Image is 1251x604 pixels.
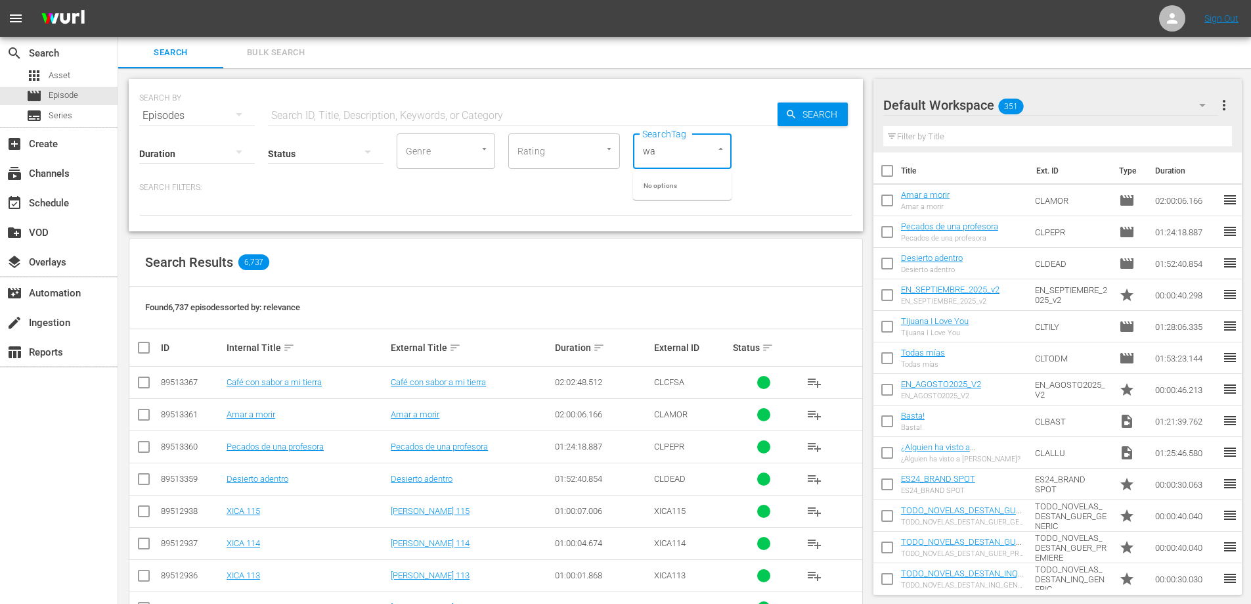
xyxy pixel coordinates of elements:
[227,474,288,484] a: Desierto adentro
[799,528,830,559] button: playlist_add
[901,297,999,306] div: EN_SEPTIEMBRE_2025_v2
[901,549,1025,558] div: TODO_NOVELAS_DESTAN_GUER_PREMIERE
[1030,374,1114,406] td: EN_AGOSTO2025_V2
[1030,469,1114,500] td: ES24_BRAND SPOT
[227,506,260,516] a: XICA 115
[901,505,1021,525] a: TODO_NOVELAS_DESTAN_GUER_GENERIC
[1119,540,1135,555] span: Promo
[901,266,963,274] div: Desierto adentro
[1150,185,1222,216] td: 02:00:06.166
[227,442,324,452] a: Pecados de una profesora
[1030,185,1114,216] td: CLAMOR
[778,103,848,126] button: Search
[797,103,848,126] span: Search
[901,329,969,337] div: Tijuana I Love You
[1222,318,1238,334] span: reorder
[1119,193,1135,208] span: Episode
[1028,152,1112,189] th: Ext. ID
[555,340,649,356] div: Duration
[161,538,223,548] div: 89512937
[1150,437,1222,469] td: 01:25:46.580
[883,87,1218,124] div: Default Workspace
[145,302,300,312] span: Found 6,737 episodes sorted by: relevance
[633,172,732,200] div: No options
[32,3,95,34] img: ans4CAIJ8jUAAAAAAAAAAAAAAAAAAAAAAAAgQb4GAAAAAAAAAAAAAAAAAAAAAAAAJMjXAAAAAAAAAAAAAAAAAAAAAAAAgAT5G...
[139,97,255,134] div: Episodes
[1119,350,1135,366] span: Episode
[901,348,945,358] a: Todas mías
[1150,563,1222,595] td: 00:00:30.030
[1030,342,1114,374] td: CLTODM
[391,409,439,419] a: Amar a morir
[1030,406,1114,437] td: CLBAST
[901,221,998,231] a: Pecados de una profesora
[1222,287,1238,302] span: reorder
[1222,476,1238,492] span: reorder
[145,254,233,270] span: Search Results
[227,538,260,548] a: XICA 114
[1119,224,1135,240] span: Episode
[901,379,981,389] a: EN_AGOSTO2025_V2
[1119,508,1135,524] span: Promo
[603,143,615,155] button: Open
[7,136,22,152] span: Create
[901,190,950,200] a: Amar a morir
[901,569,1023,588] a: TODO_NOVELAS_DESTAN_INQ_GENERIC
[901,518,1025,526] div: TODO_NOVELAS_DESTAN_GUER_GENERIC
[733,340,795,356] div: Status
[161,506,223,516] div: 89512938
[1119,445,1135,461] span: Video
[901,423,925,432] div: Basta!
[1222,570,1238,586] span: reorder
[799,431,830,463] button: playlist_add
[227,409,275,419] a: Amar a morir
[1150,469,1222,500] td: 00:00:30.063
[1119,319,1135,335] span: Episode
[7,285,22,301] span: Automation
[161,570,223,580] div: 89512936
[1111,152,1147,189] th: Type
[391,474,452,484] a: Desierto adentro
[654,538,686,548] span: XICA114
[806,503,822,519] span: playlist_add
[998,93,1023,120] span: 351
[555,474,649,484] div: 01:52:40.854
[1216,89,1232,121] button: more_vert
[1030,311,1114,342] td: CLTILY
[654,442,684,452] span: CLPEPR
[799,463,830,495] button: playlist_add
[806,375,822,390] span: playlist_add
[231,45,320,60] span: Bulk Search
[1216,97,1232,113] span: more_vert
[478,143,491,155] button: Open
[49,69,70,82] span: Asset
[1222,413,1238,429] span: reorder
[1119,382,1135,398] span: Promo
[1030,279,1114,311] td: EN_SEPTIEMBRE_2025_v2
[555,570,649,580] div: 01:00:01.868
[1222,223,1238,239] span: reorder
[1150,311,1222,342] td: 01:28:06.335
[1119,256,1135,271] span: Episode
[654,342,729,353] div: External ID
[806,439,822,455] span: playlist_add
[7,45,22,61] span: Search
[555,506,649,516] div: 01:00:07.006
[8,11,24,26] span: menu
[1030,563,1114,595] td: TODO_NOVELAS_DESTAN_INQ_GENERIC
[901,360,945,369] div: Todas mías
[714,143,727,155] button: Close
[799,399,830,430] button: playlist_add
[1222,255,1238,271] span: reorder
[1119,571,1135,587] span: Promo
[806,471,822,487] span: playlist_add
[1030,248,1114,279] td: CLDEAD
[1222,444,1238,460] span: reorder
[1222,350,1238,365] span: reorder
[1222,192,1238,208] span: reorder
[49,109,72,122] span: Series
[901,486,975,495] div: ES24_BRAND SPOT
[806,568,822,584] span: playlist_add
[161,474,223,484] div: 89513359
[654,377,684,387] span: CLCFSA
